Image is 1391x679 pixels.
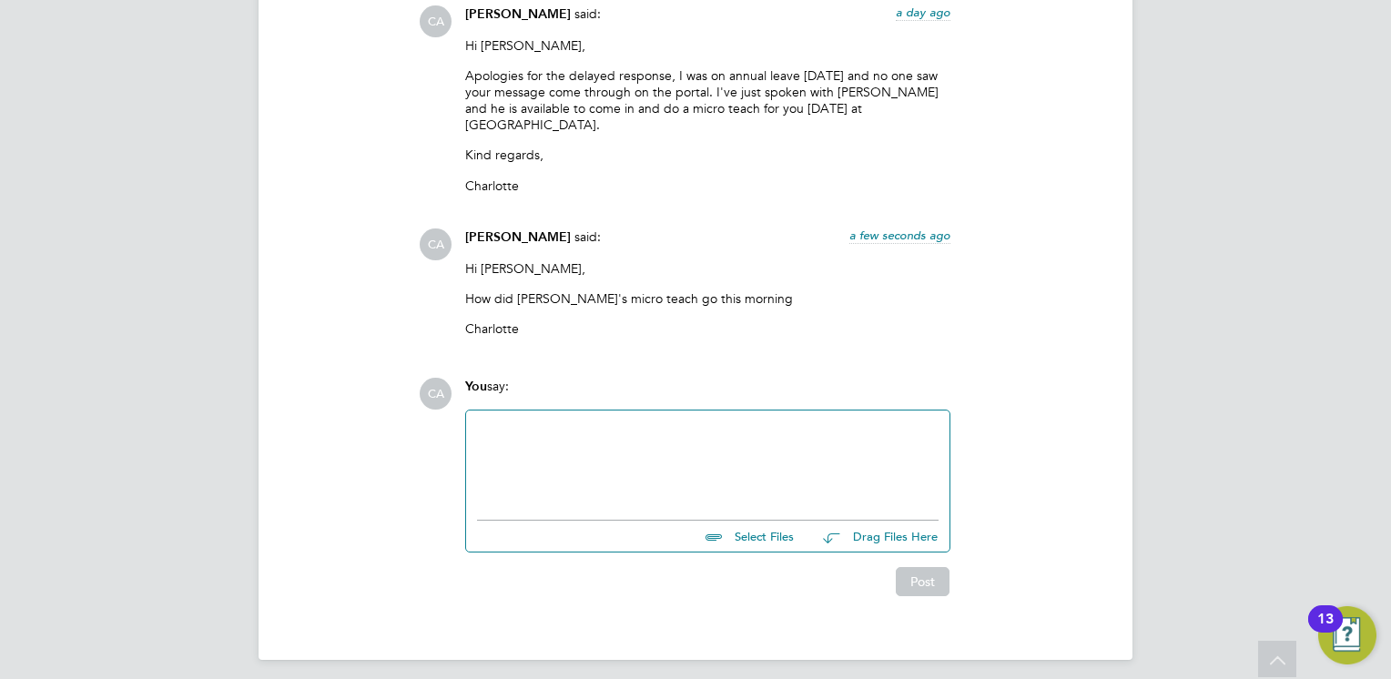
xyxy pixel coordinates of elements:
[465,6,571,22] span: [PERSON_NAME]
[465,378,950,410] div: say:
[465,37,950,54] p: Hi [PERSON_NAME],
[896,5,950,20] span: a day ago
[896,567,949,596] button: Post
[465,177,950,194] p: Charlotte
[420,228,452,260] span: CA
[849,228,950,243] span: a few seconds ago
[808,518,939,556] button: Drag Files Here
[420,5,452,37] span: CA
[465,229,571,245] span: [PERSON_NAME]
[574,228,601,245] span: said:
[1317,619,1334,643] div: 13
[574,5,601,22] span: said:
[465,260,950,277] p: Hi [PERSON_NAME],
[465,379,487,394] span: You
[1318,606,1376,664] button: Open Resource Center, 13 new notifications
[465,147,950,163] p: Kind regards,
[465,67,950,134] p: Apologies for the delayed response, I was on annual leave [DATE] and no one saw your message come...
[420,378,452,410] span: CA
[465,320,950,337] p: Charlotte
[465,290,950,307] p: How did [PERSON_NAME]'s micro teach go this morning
